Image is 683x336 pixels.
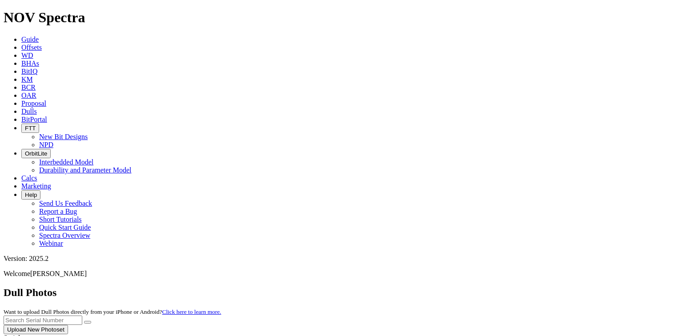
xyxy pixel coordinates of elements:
[39,158,93,166] a: Interbedded Model
[4,316,82,325] input: Search Serial Number
[4,287,679,299] h2: Dull Photos
[21,60,39,67] a: BHAs
[39,240,63,247] a: Webinar
[25,150,47,157] span: OrbitLite
[39,166,132,174] a: Durability and Parameter Model
[4,9,679,26] h1: NOV Spectra
[39,200,92,207] a: Send Us Feedback
[21,44,42,51] a: Offsets
[4,270,679,278] p: Welcome
[39,232,90,239] a: Spectra Overview
[4,255,679,263] div: Version: 2025.2
[21,108,37,115] a: Dulls
[21,174,37,182] a: Calcs
[21,84,36,91] a: BCR
[21,182,51,190] a: Marketing
[21,116,47,123] a: BitPortal
[39,141,53,148] a: NPD
[21,100,46,107] a: Proposal
[21,190,40,200] button: Help
[21,36,39,43] a: Guide
[39,216,82,223] a: Short Tutorials
[21,76,33,83] a: KM
[30,270,87,277] span: [PERSON_NAME]
[4,308,221,315] small: Want to upload Dull Photos directly from your iPhone or Android?
[21,68,37,75] a: BitIQ
[21,52,33,59] a: WD
[39,224,91,231] a: Quick Start Guide
[4,325,68,334] button: Upload New Photoset
[39,133,88,140] a: New Bit Designs
[39,208,77,215] a: Report a Bug
[21,149,51,158] button: OrbitLite
[25,125,36,132] span: FTT
[25,192,37,198] span: Help
[21,92,36,99] a: OAR
[21,124,39,133] button: FTT
[162,308,221,315] a: Click here to learn more.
